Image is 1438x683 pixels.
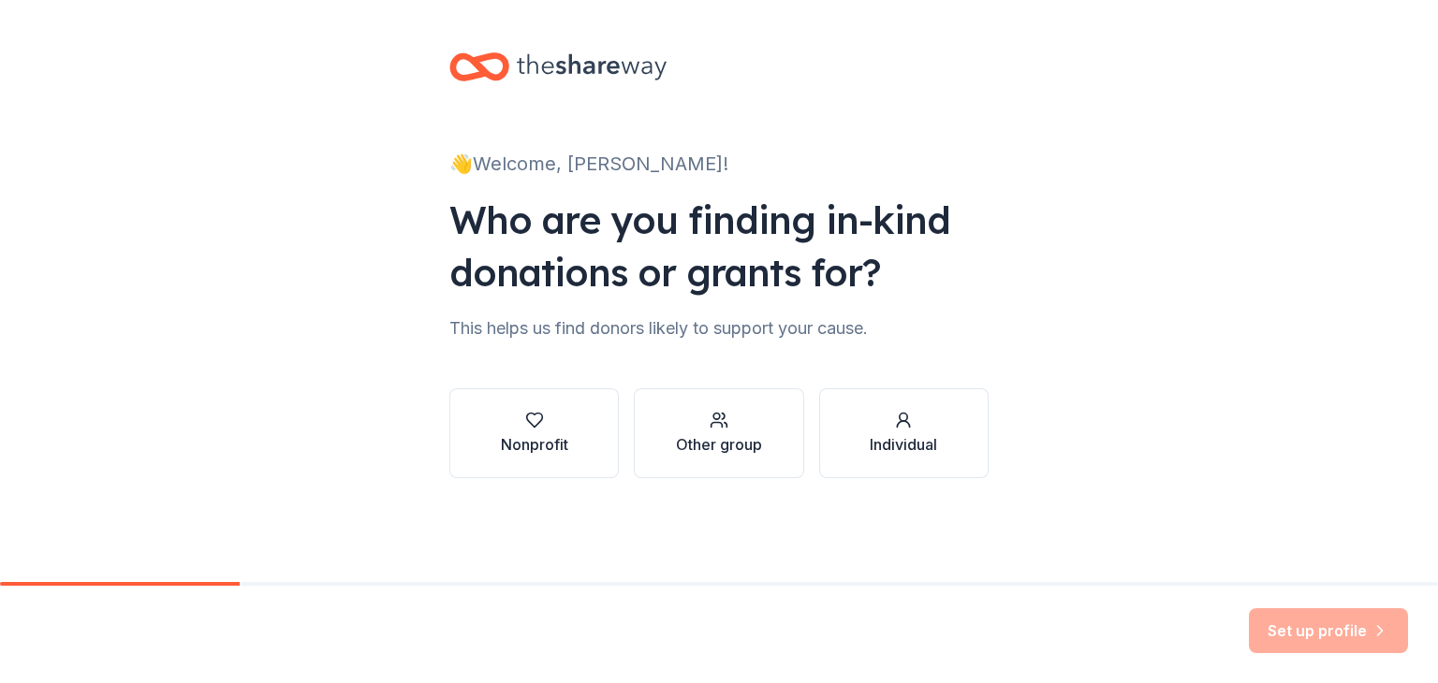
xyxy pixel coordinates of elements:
[676,433,762,456] div: Other group
[870,433,937,456] div: Individual
[634,388,803,478] button: Other group
[501,433,568,456] div: Nonprofit
[449,149,989,179] div: 👋 Welcome, [PERSON_NAME]!
[449,388,619,478] button: Nonprofit
[819,388,989,478] button: Individual
[449,313,989,343] div: This helps us find donors likely to support your cause.
[449,194,989,298] div: Who are you finding in-kind donations or grants for?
